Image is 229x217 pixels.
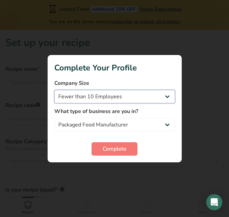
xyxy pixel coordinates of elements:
h1: Complete Your Profile [54,62,175,74]
div: Open Intercom Messenger [206,194,222,210]
label: What type of business are you in? [54,107,175,115]
button: Complete [92,142,137,156]
span: Complete [103,145,126,153]
label: Company Size [54,79,175,87]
